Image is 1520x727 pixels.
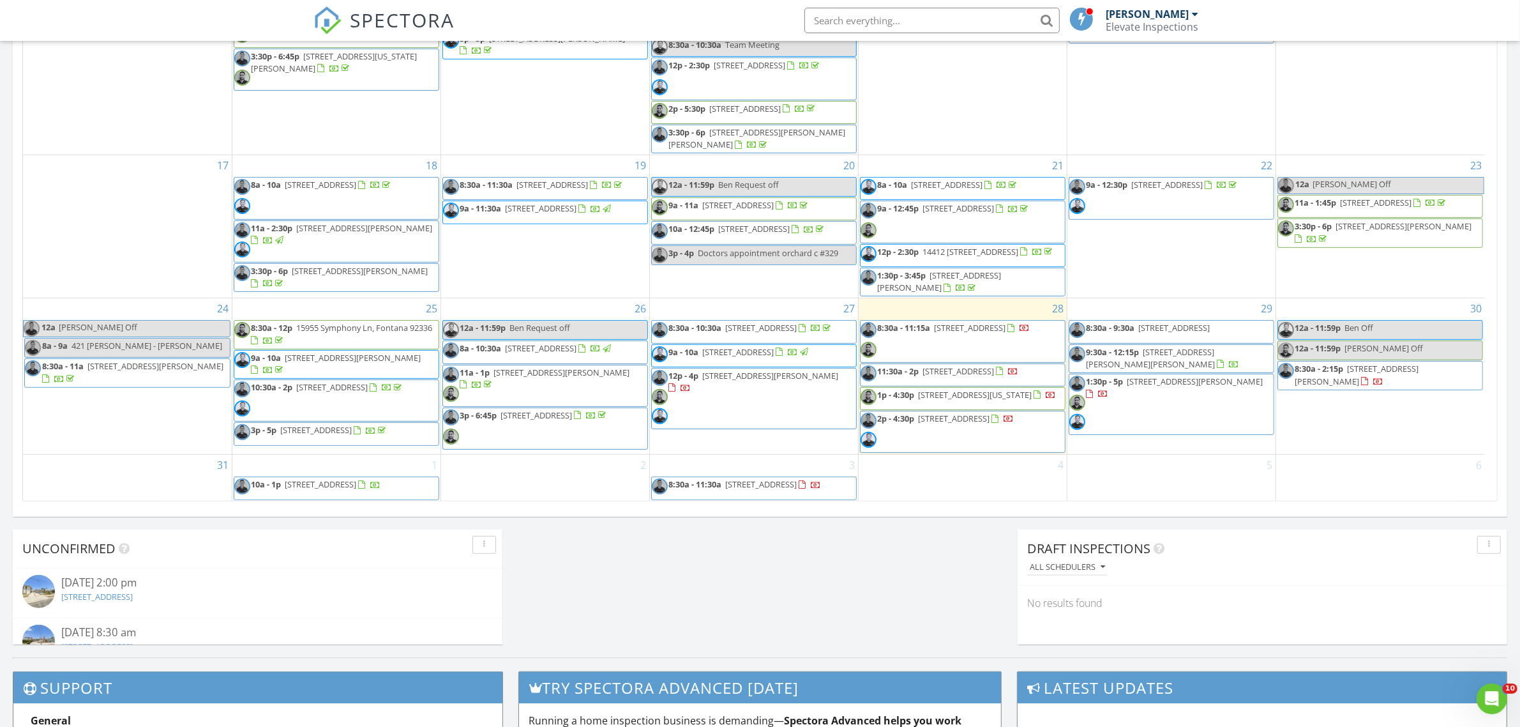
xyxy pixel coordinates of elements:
td: Go to August 29, 2025 [1067,298,1275,455]
td: Go to August 24, 2025 [23,298,232,455]
img: david_bw.jpg [234,478,250,494]
a: 9:30a - 12:15p [STREET_ADDRESS][PERSON_NAME][PERSON_NAME] [1069,344,1274,373]
a: 3:30p - 6p [STREET_ADDRESS][PERSON_NAME][PERSON_NAME] [669,126,846,150]
span: [STREET_ADDRESS][PERSON_NAME][PERSON_NAME] [669,126,846,150]
a: 8:30a - 11:15a [STREET_ADDRESS] [878,322,1030,333]
img: walter_bw_2.jpg [443,386,459,402]
span: 2p - 4:30p [878,413,915,424]
img: walter_bw_2.jpg [1278,197,1294,213]
a: 9a - 11:30a [STREET_ADDRESS] [460,203,613,214]
td: Go to September 3, 2025 [649,455,858,501]
img: img_9774_bw.jpg [861,179,877,195]
a: 9a - 11a [STREET_ADDRESS] [651,197,857,220]
a: 2p - 5:30p [STREET_ADDRESS] [651,101,857,124]
img: david_bw.jpg [652,370,668,386]
a: 11a - 1p [STREET_ADDRESS][PERSON_NAME] [442,365,648,407]
a: 10a - 12:45p [STREET_ADDRESS] [651,221,857,244]
span: 3:30p - 6p [252,265,289,277]
span: 12p - 4p [669,370,699,381]
span: Doctors appointment orchard c #329 [698,247,839,259]
a: 3p - 6:45p [STREET_ADDRESS] [460,409,609,421]
a: 11:30a - 2p [STREET_ADDRESS] [860,363,1065,386]
span: 8a - 10a [252,179,282,190]
a: 3:30p - 6p [STREET_ADDRESS][PERSON_NAME] [234,263,439,292]
span: 8:30a - 11:30a [460,179,513,190]
a: 3:30p - 6:45p [STREET_ADDRESS][US_STATE][PERSON_NAME] [252,50,418,74]
a: 11a - 1:45p [STREET_ADDRESS] [1295,197,1449,208]
span: [STREET_ADDRESS] [912,179,983,190]
span: 9a - 11a [669,199,699,211]
span: 15955 Symphony Ln, Fontana 92336 [297,322,433,333]
a: 8:30a - 11:30a [STREET_ADDRESS] [460,179,625,190]
span: 2p - 5:30p [669,103,706,114]
img: img_9774_bw.jpg [1069,414,1085,430]
span: [STREET_ADDRESS][PERSON_NAME][PERSON_NAME] [1087,346,1215,370]
span: [STREET_ADDRESS] [506,342,577,354]
span: [STREET_ADDRESS] [501,409,573,421]
img: david_bw.jpg [25,360,41,376]
span: 8:30a - 11:30a [669,478,722,490]
span: 8:30a - 12p [252,322,293,333]
img: img_9774_bw.jpg [652,79,668,95]
img: david_bw.jpg [652,223,668,239]
a: 10a - 1p [STREET_ADDRESS] [252,478,381,490]
img: david_bw.jpg [234,265,250,281]
span: 3:30p - 6:45p [252,50,300,62]
span: [STREET_ADDRESS][PERSON_NAME] [1295,363,1419,386]
span: [PERSON_NAME] Off [1313,178,1392,190]
td: Go to August 30, 2025 [1275,298,1484,455]
span: Ben Request off [510,322,571,333]
td: Go to September 4, 2025 [858,455,1067,501]
a: 8:30a - 11:30a [STREET_ADDRESS] [651,477,857,500]
img: img_9774_bw.jpg [234,352,250,368]
img: david_bw.jpg [1069,179,1085,195]
div: [DATE] 8:30 am [61,625,453,641]
a: Go to August 26, 2025 [633,298,649,319]
img: img_9774_bw.jpg [443,322,459,338]
a: 11a - 2:30p [STREET_ADDRESS][PERSON_NAME] [252,222,433,246]
span: [STREET_ADDRESS] [297,381,368,393]
a: Go to September 2, 2025 [638,455,649,475]
td: Go to August 26, 2025 [440,298,649,455]
span: 8a - 10:30a [460,342,502,354]
a: 8:30a - 12p 15955 Symphony Ln, Fontana 92336 [252,322,433,346]
span: 8a - 10a [878,179,908,190]
img: img_9774_bw.jpg [1069,198,1085,214]
span: [STREET_ADDRESS] [935,322,1006,333]
a: SPECTORA [313,17,455,44]
a: 8:30a - 12p 15955 Symphony Ln, Fontana 92336 [234,320,439,349]
span: [STREET_ADDRESS][US_STATE][PERSON_NAME] [252,50,418,74]
a: 8:30a - 9:30a [STREET_ADDRESS] [1069,320,1274,343]
a: 3:30p - 6p [STREET_ADDRESS][PERSON_NAME] [252,265,428,289]
span: Ben Request off [719,179,779,190]
a: 3p - 5p [STREET_ADDRESS][PERSON_NAME] [442,31,648,59]
span: 1:30p - 5p [1087,376,1124,387]
span: [STREET_ADDRESS] [1341,197,1412,208]
a: 12p - 2:30p 14412 [STREET_ADDRESS] [860,244,1065,267]
img: streetview [22,575,55,608]
iframe: Intercom live chat [1477,684,1507,714]
input: Search everything... [804,8,1060,33]
span: [STREET_ADDRESS][PERSON_NAME] [1127,376,1263,387]
a: Go to August 29, 2025 [1259,298,1275,319]
img: img_9774_bw.jpg [652,408,668,424]
td: Go to August 20, 2025 [649,155,858,298]
a: 8a - 10:30a [STREET_ADDRESS] [460,342,613,354]
span: 3:30p - 6p [1295,220,1332,232]
img: david_bw.jpg [25,340,41,356]
span: [STREET_ADDRESS] [285,179,357,190]
img: david_bw.jpg [652,59,668,75]
span: [STREET_ADDRESS] [281,424,352,436]
img: walter_bw_2.jpg [652,199,668,215]
a: 9a - 12:30p [STREET_ADDRESS] [1087,179,1240,190]
span: [PERSON_NAME] Off [59,321,137,333]
span: 8a - 9a [42,340,68,351]
img: david_bw.jpg [1069,322,1085,338]
img: david_bw.jpg [443,409,459,425]
a: 11:30a - 2p [STREET_ADDRESS] [878,365,1019,377]
a: 1:30p - 3:45p [STREET_ADDRESS][PERSON_NAME] [878,270,1002,293]
a: Go to September 3, 2025 [847,455,858,475]
img: walter_bw_2.jpg [1069,395,1085,411]
img: david_bw.jpg [234,424,250,440]
a: Go to September 1, 2025 [430,455,440,475]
